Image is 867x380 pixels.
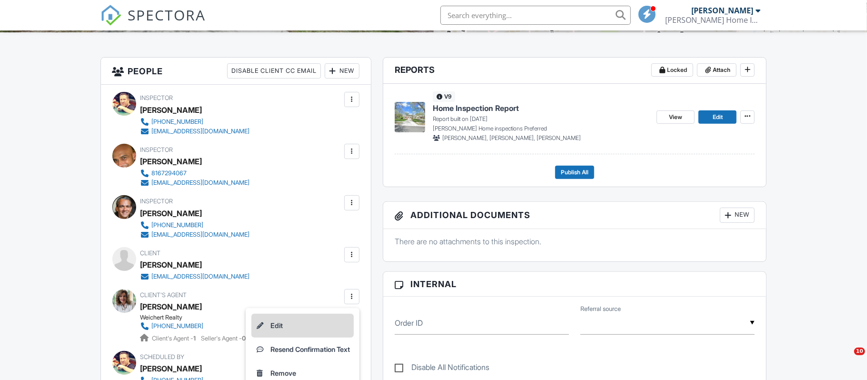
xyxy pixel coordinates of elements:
div: [PHONE_NUMBER] [152,322,204,330]
div: [PERSON_NAME] [692,6,754,15]
label: Disable All Notifications [395,363,489,375]
a: 8167294067 [140,169,250,178]
span: 10 [854,348,865,355]
a: [EMAIL_ADDRESS][DOMAIN_NAME] [140,272,250,281]
a: [PHONE_NUMBER] [140,117,250,127]
div: 8167294067 [152,170,187,177]
div: [PERSON_NAME] [140,103,202,117]
a: Leaflet [741,26,762,31]
div: New [720,208,755,223]
span: Seller's Agent - [201,335,246,342]
span: Inspector [140,146,173,153]
div: [EMAIL_ADDRESS][DOMAIN_NAME] [152,179,250,187]
div: Duncan Home Inspections [666,15,761,25]
span: SPECTORA [128,5,206,25]
a: SPECTORA [100,13,206,33]
div: [EMAIL_ADDRESS][DOMAIN_NAME] [152,273,250,280]
div: [EMAIL_ADDRESS][DOMAIN_NAME] [152,128,250,135]
iframe: Intercom live chat [835,348,857,370]
div: Disable Client CC Email [227,63,321,79]
a: Resend Confirmation Text [251,338,354,361]
h3: People [101,58,371,85]
p: There are no attachments to this inspection. [395,236,755,247]
div: [PERSON_NAME] [140,206,202,220]
a: [EMAIL_ADDRESS][DOMAIN_NAME] [140,178,250,188]
span: | [764,26,765,31]
h3: Additional Documents [383,202,767,229]
a: Edit [251,314,354,338]
div: [PERSON_NAME] [140,154,202,169]
a: [EMAIL_ADDRESS][DOMAIN_NAME] [140,230,250,240]
span: Inspector [140,198,173,205]
span: Inspector [140,94,173,101]
span: Client's Agent [140,291,187,299]
div: [EMAIL_ADDRESS][DOMAIN_NAME] [152,231,250,239]
div: Weichert Realty [140,314,246,321]
a: © OpenStreetMap contributors [794,26,865,31]
div: [PERSON_NAME] [140,361,202,376]
label: Referral source [580,305,621,313]
h3: Internal [383,272,767,297]
div: [PHONE_NUMBER] [152,118,204,126]
span: Scheduled By [140,353,185,360]
strong: 1 [194,335,196,342]
span: Client [140,250,161,257]
a: [EMAIL_ADDRESS][DOMAIN_NAME] [140,127,250,136]
div: New [325,63,359,79]
div: [PERSON_NAME] [140,258,202,272]
a: [PERSON_NAME] [140,300,202,314]
a: © MapTiler [767,26,792,31]
strong: 0 [242,335,246,342]
div: [PHONE_NUMBER] [152,221,204,229]
img: The Best Home Inspection Software - Spectora [100,5,121,26]
a: [PHONE_NUMBER] [140,321,239,331]
input: Search everything... [440,6,631,25]
a: [PHONE_NUMBER] [140,220,250,230]
span: Client's Agent - [152,335,198,342]
label: Order ID [395,318,423,328]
